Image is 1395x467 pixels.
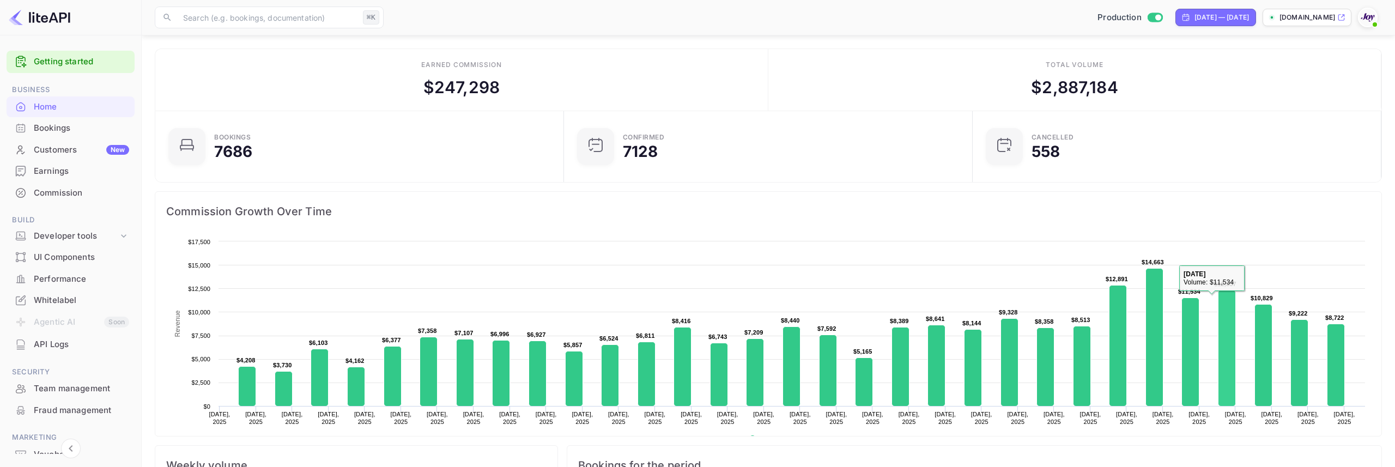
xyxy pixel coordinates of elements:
text: [DATE], 2025 [790,411,811,425]
div: Confirmed [623,134,665,141]
text: [DATE], 2025 [463,411,484,425]
p: [DOMAIN_NAME] [1279,13,1335,22]
text: $8,358 [1035,318,1054,325]
text: $11,534 [1178,288,1201,295]
div: UI Components [7,247,135,268]
text: $7,209 [744,329,763,336]
text: [DATE], 2025 [1080,411,1101,425]
a: API Logs [7,334,135,354]
text: Revenue [760,435,787,443]
text: [DATE], 2025 [899,411,920,425]
text: $8,416 [672,318,691,324]
text: [DATE], 2025 [1334,411,1355,425]
div: Customers [34,144,129,156]
div: Developer tools [7,227,135,246]
text: [DATE], 2025 [1261,411,1282,425]
text: $8,144 [962,320,981,326]
text: $10,829 [1251,295,1273,301]
div: Fraud management [34,404,129,417]
text: $8,440 [781,317,800,324]
text: $8,513 [1071,317,1090,323]
div: 7128 [623,144,658,159]
div: CustomersNew [7,140,135,161]
text: [DATE], 2025 [1116,411,1137,425]
text: [DATE], 2025 [753,411,774,425]
div: Vouchers [34,448,129,461]
a: Team management [7,378,135,398]
div: Commission [7,183,135,204]
text: $10,000 [188,309,210,316]
text: [DATE], 2025 [717,411,738,425]
text: [DATE], 2025 [971,411,992,425]
text: $12,500 [188,286,210,292]
a: CustomersNew [7,140,135,160]
text: $12,337 [1214,281,1236,287]
text: $9,328 [999,309,1018,316]
text: [DATE], 2025 [862,411,883,425]
div: Team management [7,378,135,399]
text: [DATE], 2025 [1007,411,1028,425]
span: Business [7,84,135,96]
text: [DATE], 2025 [245,411,266,425]
div: Bookings [214,134,251,141]
text: $14,663 [1142,259,1164,265]
text: [DATE], 2025 [282,411,303,425]
text: $4,162 [345,357,365,364]
text: [DATE], 2025 [1044,411,1065,425]
text: $6,524 [599,335,618,342]
text: [DATE], 2025 [427,411,448,425]
text: $9,222 [1289,310,1308,317]
text: [DATE], 2025 [681,411,702,425]
div: 558 [1032,144,1060,159]
a: Earnings [7,161,135,181]
div: ⌘K [363,10,379,25]
div: $ 2,887,184 [1031,75,1118,100]
text: $6,927 [527,331,546,338]
text: [DATE], 2025 [499,411,520,425]
text: [DATE], 2025 [1225,411,1246,425]
div: Team management [34,383,129,395]
a: Whitelabel [7,290,135,310]
text: [DATE], 2025 [935,411,956,425]
text: $8,389 [890,318,909,324]
a: Bookings [7,118,135,138]
a: Commission [7,183,135,203]
text: $6,996 [490,331,510,337]
div: Earned commission [421,60,502,70]
text: $6,377 [382,337,401,343]
text: $5,165 [853,348,872,355]
div: Performance [7,269,135,290]
text: $5,857 [563,342,583,348]
div: New [106,145,129,155]
text: $5,000 [191,356,210,362]
text: $0 [203,403,210,410]
text: [DATE], 2025 [1188,411,1210,425]
text: $2,500 [191,379,210,386]
div: 7686 [214,144,253,159]
div: Earnings [34,165,129,178]
text: [DATE], 2025 [354,411,375,425]
text: $12,891 [1106,276,1128,282]
div: Developer tools [34,230,118,242]
div: Home [34,101,129,113]
text: $6,103 [309,339,328,346]
div: Fraud management [7,400,135,421]
img: With Joy [1359,9,1376,26]
div: CANCELLED [1032,134,1074,141]
text: $7,500 [191,332,210,339]
div: Bookings [7,118,135,139]
text: [DATE], 2025 [572,411,593,425]
img: LiteAPI logo [9,9,70,26]
span: Marketing [7,432,135,444]
span: Commission Growth Over Time [166,203,1370,220]
div: API Logs [7,334,135,355]
div: Bookings [34,122,129,135]
text: $7,592 [817,325,836,332]
button: Collapse navigation [61,439,81,458]
span: Security [7,366,135,378]
div: Performance [34,273,129,286]
a: UI Components [7,247,135,267]
a: Vouchers [7,444,135,464]
div: API Logs [34,338,129,351]
text: [DATE], 2025 [209,411,231,425]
